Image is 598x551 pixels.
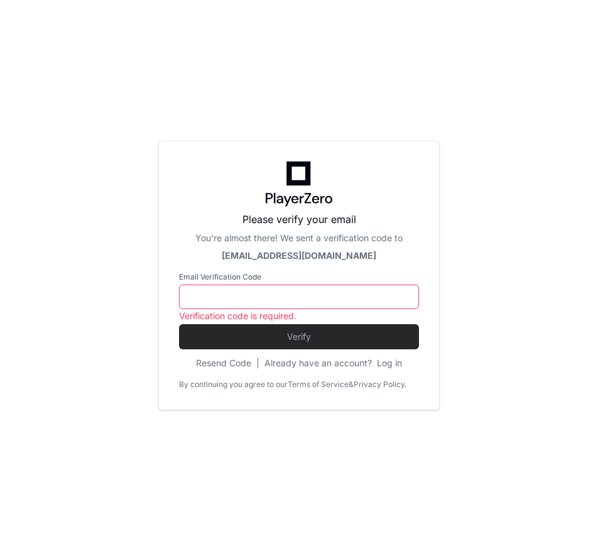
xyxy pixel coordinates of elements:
div: You're almost there! We sent a verification code to [179,232,419,244]
div: By continuing you agree to our [179,379,288,390]
div: & [349,379,354,390]
span: | [256,357,259,369]
div: [EMAIL_ADDRESS][DOMAIN_NAME] [179,249,419,262]
span: Verify [179,330,419,343]
button: Resend Code [196,357,251,369]
a: Privacy Policy. [354,379,406,390]
div: Already have an account? [264,357,402,369]
label: Email Verification Code [179,272,419,282]
mat-error: Verification code is required. [179,309,419,322]
a: Terms of Service [288,379,349,390]
p: Please verify your email [179,212,419,227]
button: Verify [179,324,419,349]
button: Log in [377,357,402,369]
